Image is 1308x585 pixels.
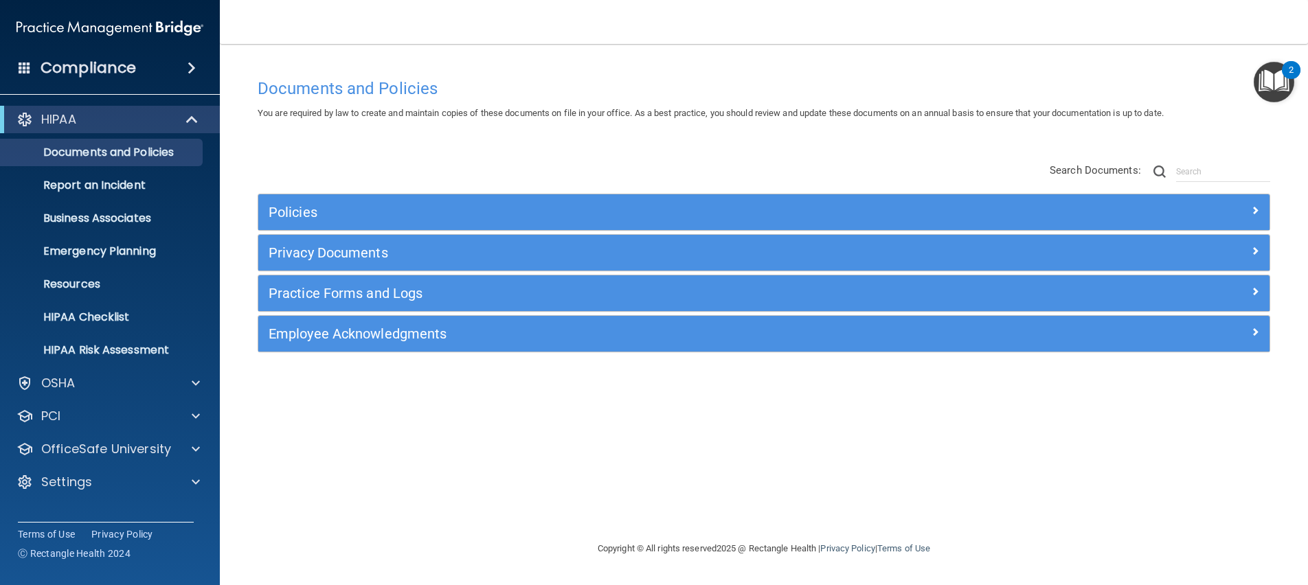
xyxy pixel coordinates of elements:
a: Practice Forms and Logs [269,282,1259,304]
button: Open Resource Center, 2 new notifications [1254,62,1294,102]
p: Settings [41,474,92,490]
p: Business Associates [9,211,196,225]
img: PMB logo [16,14,203,42]
a: Privacy Documents [269,242,1259,264]
h4: Documents and Policies [258,80,1270,97]
a: OfficeSafe University [16,441,200,457]
h5: Employee Acknowledgments [269,326,1006,341]
p: OfficeSafe University [41,441,171,457]
a: Settings [16,474,200,490]
a: HIPAA [16,111,199,128]
a: Terms of Use [18,527,75,541]
div: 2 [1289,70,1294,88]
iframe: Drift Widget Chat Controller [1070,487,1292,542]
span: Search Documents: [1050,164,1141,176]
a: Privacy Policy [820,543,875,553]
p: OSHA [41,375,76,391]
input: Search [1176,161,1270,182]
span: You are required by law to create and maintain copies of these documents on file in your office. ... [258,108,1164,118]
span: Ⓒ Rectangle Health 2024 [18,547,131,560]
a: Policies [269,201,1259,223]
h5: Practice Forms and Logs [269,286,1006,301]
p: Resources [9,277,196,291]
p: Emergency Planning [9,244,196,258]
div: Copyright © All rights reserved 2025 @ Rectangle Health | | [513,527,1015,571]
p: HIPAA Checklist [9,310,196,324]
p: Documents and Policies [9,146,196,159]
h5: Privacy Documents [269,245,1006,260]
p: PCI [41,408,60,424]
a: Terms of Use [877,543,930,553]
a: Employee Acknowledgments [269,323,1259,345]
a: PCI [16,408,200,424]
a: Privacy Policy [91,527,153,541]
h5: Policies [269,205,1006,220]
p: Report an Incident [9,179,196,192]
h4: Compliance [41,58,136,78]
p: HIPAA [41,111,76,128]
img: ic-search.3b580494.png [1153,165,1166,178]
a: OSHA [16,375,200,391]
p: HIPAA Risk Assessment [9,343,196,357]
